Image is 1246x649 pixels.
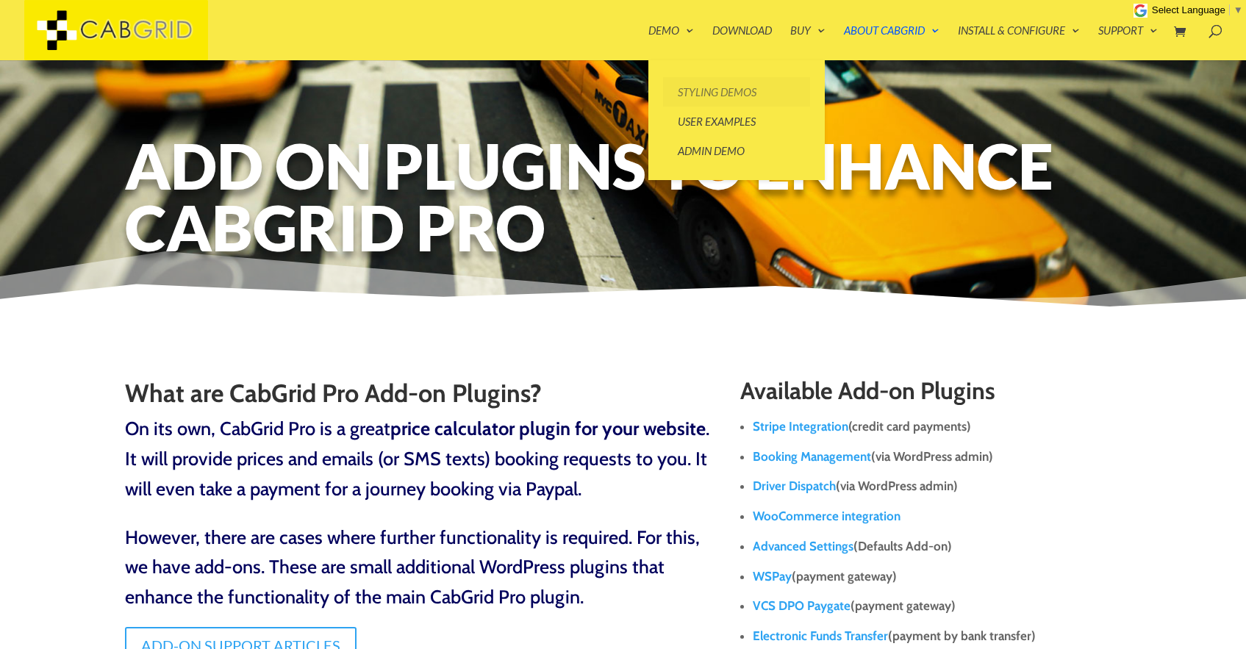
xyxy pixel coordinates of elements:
[753,562,1121,592] li: (payment gateway)
[663,77,810,107] a: Styling Demos
[753,628,888,643] a: Electronic Funds Transfer
[753,509,901,523] a: WooCommerce integration
[753,531,1121,562] li: (Defaults Add-on)
[663,107,810,136] a: User Examples
[1152,4,1243,15] a: Select Language​
[753,539,853,553] a: Advanced Settings
[1152,4,1225,15] span: Select Language
[753,478,836,493] a: Driver Dispatch
[390,417,706,440] strong: price calculator plugin for your website
[712,25,772,60] a: Download
[125,135,1122,267] h1: Add On Plugins to Enhance CabGrid Pro
[790,25,826,60] a: Buy
[753,598,851,613] a: VCS DPO Paygate
[125,379,711,414] h3: What are CabGrid Pro Add-on Plugins?
[844,25,939,60] a: About CabGrid
[753,442,1121,472] li: (via WordPress admin)
[753,449,871,464] a: Booking Management
[1098,25,1158,60] a: Support
[125,523,711,612] p: However, there are cases where further functionality is required. For this, we have add-ons. Thes...
[1229,4,1230,15] span: ​
[125,414,711,522] p: On its own, CabGrid Pro is a great . It will provide prices and emails (or SMS texts) booking req...
[753,569,792,584] a: WSPay
[958,25,1080,60] a: Install & Configure
[663,136,810,165] a: Admin Demo
[648,25,694,60] a: Demo
[753,591,1121,621] li: (payment gateway)
[753,419,848,434] a: Stripe Integration
[1234,4,1243,15] span: ▼
[753,412,1121,442] li: (credit card payments)
[740,378,1121,411] h3: Available Add-on Plugins
[24,21,208,36] a: CabGrid Taxi Plugin
[753,471,1121,501] li: (via WordPress admin)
